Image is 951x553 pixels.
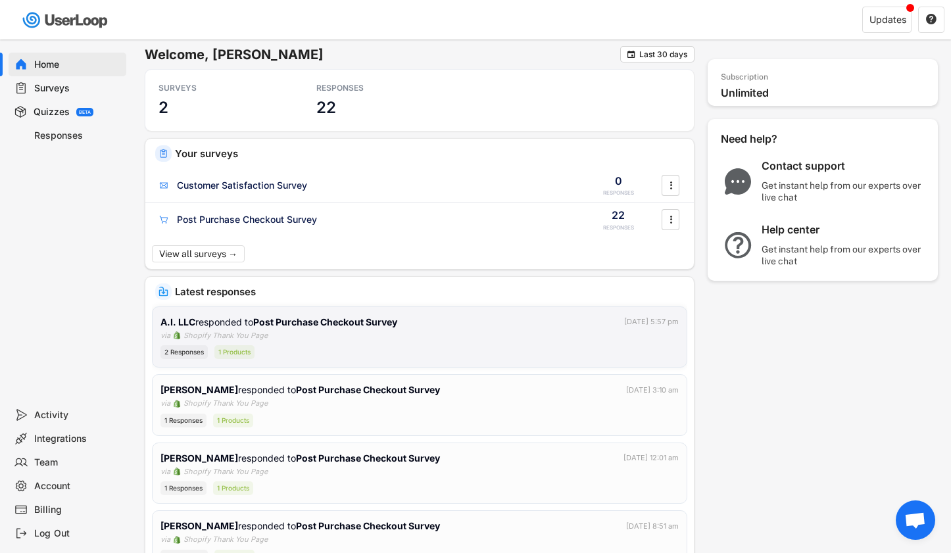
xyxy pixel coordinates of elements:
img: ChatMajor.svg [721,168,755,195]
h6: Welcome, [PERSON_NAME] [145,46,620,63]
div: Updates [869,15,906,24]
strong: [PERSON_NAME] [160,520,238,531]
img: 1156660_ecommerce_logo_shopify_icon%20%281%29.png [173,331,181,339]
div: Log Out [34,527,121,540]
div: Get instant help from our experts over live chat [762,180,926,203]
div: Latest responses [175,287,684,297]
div: SURVEYS [158,83,277,93]
div: Open chat [896,500,935,540]
strong: [PERSON_NAME] [160,452,238,464]
div: Post Purchase Checkout Survey [177,213,317,226]
div: RESPONSES [603,189,634,197]
div: Get instant help from our experts over live chat [762,243,926,267]
div: [DATE] 3:10 am [626,385,679,396]
button:  [925,14,937,26]
div: responded to [160,383,443,397]
div: Subscription [721,72,768,83]
div: Customer Satisfaction Survey [177,179,307,192]
div: Responses [34,130,121,142]
div: responded to [160,315,400,329]
div: [DATE] 8:51 am [626,521,679,532]
div: Contact support [762,159,926,173]
div: Shopify Thank You Page [183,398,268,409]
div: RESPONSES [316,83,435,93]
div: 1 Responses [160,414,207,427]
div: 1 Products [214,345,255,359]
div: via [160,330,170,341]
div: via [160,466,170,477]
div: Team [34,456,121,469]
button:  [664,176,677,195]
div: Home [34,59,121,71]
div: Unlimited [721,86,931,100]
div: responded to [160,519,443,533]
div: 1 Products [213,481,253,495]
text:  [670,178,672,192]
div: [DATE] 5:57 pm [624,316,679,327]
div: 0 [615,174,622,188]
div: Your surveys [175,149,684,158]
img: 1156660_ecommerce_logo_shopify_icon%20%281%29.png [173,536,181,544]
div: 22 [612,208,625,222]
button:  [664,210,677,229]
img: userloop-logo-01.svg [20,7,112,34]
h3: 22 [316,97,336,118]
strong: Post Purchase Checkout Survey [253,316,397,327]
div: Shopify Thank You Page [183,466,268,477]
div: via [160,534,170,545]
div: Need help? [721,132,813,146]
text:  [670,212,672,226]
div: [DATE] 12:01 am [623,452,679,464]
strong: Post Purchase Checkout Survey [296,520,440,531]
div: Help center [762,223,926,237]
img: 1156660_ecommerce_logo_shopify_icon%20%281%29.png [173,400,181,408]
strong: Post Purchase Checkout Survey [296,452,440,464]
strong: [PERSON_NAME] [160,384,238,395]
div: BETA [79,110,91,114]
img: 1156660_ecommerce_logo_shopify_icon%20%281%29.png [173,468,181,475]
div: 1 Products [213,414,253,427]
div: Shopify Thank You Page [183,534,268,545]
h3: 2 [158,97,168,118]
button: View all surveys → [152,245,245,262]
img: IncomingMajor.svg [158,287,168,297]
strong: Post Purchase Checkout Survey [296,384,440,395]
div: 2 Responses [160,345,208,359]
div: via [160,398,170,409]
div: Surveys [34,82,121,95]
strong: A.I. LLC [160,316,195,327]
img: QuestionMarkInverseMajor.svg [721,232,755,258]
text:  [926,13,937,25]
div: Integrations [34,433,121,445]
div: Account [34,480,121,493]
div: RESPONSES [603,224,634,231]
div: Quizzes [34,106,70,118]
text:  [627,49,635,59]
div: responded to [160,451,443,465]
div: Billing [34,504,121,516]
div: 1 Responses [160,481,207,495]
div: Shopify Thank You Page [183,330,268,341]
div: Last 30 days [639,51,687,59]
div: Activity [34,409,121,421]
button:  [626,49,636,59]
